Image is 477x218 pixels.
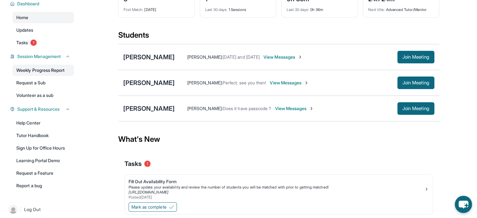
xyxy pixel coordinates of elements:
a: Help Center [13,117,74,129]
div: Please update your availability and review the number of students you will be matched with prior ... [129,185,424,190]
div: Advanced Tutor/Mentor [368,3,434,12]
img: Chevron-Right [309,106,314,111]
span: Home [16,14,28,21]
span: Join Meeting [402,81,429,85]
a: Weekly Progress Report [13,65,74,76]
span: Log Out [24,206,40,213]
button: Join Meeting [397,77,434,89]
a: Report a bug [13,180,74,191]
span: 1 [144,161,151,167]
a: Home [13,12,74,23]
div: [PERSON_NAME] [123,53,175,61]
span: Does it have passcode ? [223,106,271,111]
span: View Messages [270,80,309,86]
span: Next title : [368,7,385,12]
span: Tasks [125,159,142,168]
span: Updates [16,27,34,33]
span: Tasks [16,40,28,46]
a: Fill Out Availability FormPlease update your availability and review the number of students you w... [125,175,433,201]
span: Session Management [17,53,61,60]
div: Students [118,30,439,44]
span: First Match : [124,7,144,12]
span: View Messages [263,54,303,60]
span: Join Meeting [402,55,429,59]
span: [PERSON_NAME] : [187,106,223,111]
div: 1 Sessions [205,3,271,12]
div: 0h 36m [287,3,352,12]
button: Support & Resources [15,106,70,112]
span: 1 [30,40,37,46]
a: |Log Out [6,203,74,216]
a: Learning Portal Demo [13,155,74,166]
img: user-img [9,205,18,214]
div: [DATE] [124,3,189,12]
span: [PERSON_NAME] : [187,80,223,85]
button: Dashboard [15,1,70,7]
span: Last 30 days : [287,7,309,12]
a: Updates [13,24,74,36]
span: View Messages [275,105,314,112]
a: Request a Feature [13,167,74,179]
a: [URL][DOMAIN_NAME] [129,190,168,194]
span: | [20,206,22,213]
a: Request a Sub [13,77,74,88]
span: Support & Resources [17,106,60,112]
a: Tutor Handbook [13,130,74,141]
a: Sign Up for Office Hours [13,142,74,154]
button: Join Meeting [397,102,434,115]
button: Session Management [15,53,70,60]
span: Perfect, see you then! [223,80,266,85]
a: Volunteer as a sub [13,90,74,101]
button: Mark as complete [129,202,177,212]
button: chat-button [455,196,472,213]
span: Last 30 days : [205,7,228,12]
button: Join Meeting [397,51,434,63]
span: [DATE] and [DATE] [223,54,260,60]
img: Mark as complete [169,205,174,210]
a: Tasks1 [13,37,74,48]
img: Chevron-Right [298,55,303,60]
span: [PERSON_NAME] : [187,54,223,60]
span: Join Meeting [402,107,429,110]
div: [PERSON_NAME] [123,78,175,87]
div: Posted [DATE] [129,195,424,200]
span: Mark as complete [131,204,167,210]
span: Dashboard [17,1,40,7]
div: Fill Out Availability Form [129,178,424,185]
div: [PERSON_NAME] [123,104,175,113]
img: Chevron-Right [304,80,309,85]
div: What's New [118,125,439,153]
